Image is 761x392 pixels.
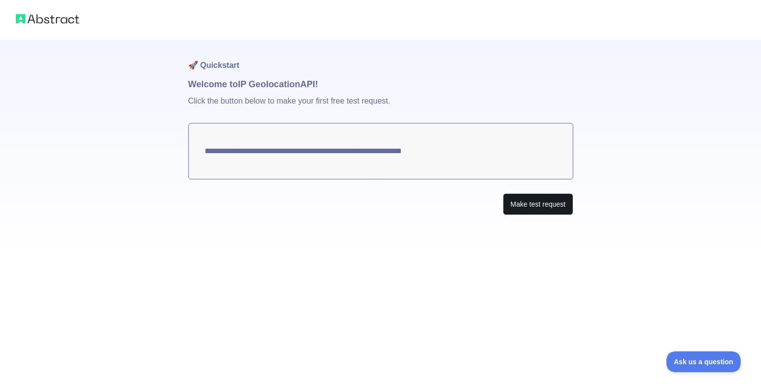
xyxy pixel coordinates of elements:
[666,351,741,372] iframe: Toggle Customer Support
[188,91,573,123] p: Click the button below to make your first free test request.
[503,193,573,216] button: Make test request
[188,77,573,91] h1: Welcome to IP Geolocation API!
[16,12,79,26] img: Abstract logo
[188,40,573,77] h1: 🚀 Quickstart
